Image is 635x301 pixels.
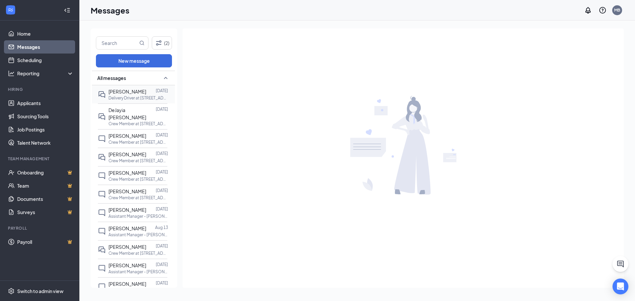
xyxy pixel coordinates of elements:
[108,207,146,213] span: [PERSON_NAME]
[614,7,620,13] div: MB
[98,135,106,143] svg: ChatInactive
[156,262,168,267] p: [DATE]
[98,113,106,121] svg: DoubleChat
[156,88,168,94] p: [DATE]
[613,279,628,294] div: Open Intercom Messenger
[108,244,146,250] span: [PERSON_NAME]
[17,96,74,110] a: Applicants
[98,190,106,198] svg: ChatInactive
[108,107,146,120] span: DeJayia [PERSON_NAME]
[108,232,168,238] p: Assistant Manager - [PERSON_NAME]'s at [STREET_ADDRESS]
[98,172,106,180] svg: ChatInactive
[584,6,592,14] svg: Notifications
[96,54,172,67] button: New message
[108,95,168,101] p: Delivery Driver at [STREET_ADDRESS]
[17,54,74,67] a: Scheduling
[156,206,168,212] p: [DATE]
[98,91,106,98] svg: DoubleChat
[108,213,168,219] p: Assistant Manager - [PERSON_NAME]'s at [STREET_ADDRESS]
[8,288,15,294] svg: Settings
[17,123,74,136] a: Job Postings
[156,151,168,156] p: [DATE]
[616,260,624,268] svg: ChatActive
[98,227,106,235] svg: ChatInactive
[98,209,106,217] svg: ChatInactive
[108,250,168,256] p: Crew Member at [STREET_ADDRESS]
[108,121,168,127] p: Crew Member at [STREET_ADDRESS]
[17,40,74,54] a: Messages
[17,70,74,77] div: Reporting
[108,158,168,164] p: Crew Member at [STREET_ADDRESS]
[108,176,168,182] p: Crew Member at [STREET_ADDRESS]
[8,156,72,162] div: Team Management
[64,7,70,14] svg: Collapse
[17,136,74,149] a: Talent Network
[108,170,146,176] span: [PERSON_NAME]
[108,225,146,231] span: [PERSON_NAME]
[108,151,146,157] span: [PERSON_NAME]
[17,192,74,206] a: DocumentsCrown
[108,269,168,275] p: Assistant Manager - [PERSON_NAME]'s at [STREET_ADDRESS]
[96,37,138,49] input: Search
[108,139,168,145] p: Crew Member at [STREET_ADDRESS]
[17,166,74,179] a: OnboardingCrown
[156,188,168,193] p: [DATE]
[108,287,168,293] p: Assistant Manager - [PERSON_NAME]'s at [STREET_ADDRESS]
[17,206,74,219] a: SurveysCrown
[91,5,129,16] h1: Messages
[7,7,14,13] svg: WorkstreamLogo
[152,36,172,50] button: Filter (2)
[156,243,168,249] p: [DATE]
[162,74,170,82] svg: SmallChevronUp
[599,6,607,14] svg: QuestionInfo
[17,179,74,192] a: TeamCrown
[17,110,74,123] a: Sourcing Tools
[156,280,168,286] p: [DATE]
[8,87,72,92] div: Hiring
[8,70,15,77] svg: Analysis
[108,195,168,201] p: Crew Member at [STREET_ADDRESS]
[108,133,146,139] span: [PERSON_NAME]
[613,256,628,272] button: ChatActive
[98,153,106,161] svg: DoubleChat
[156,106,168,112] p: [DATE]
[97,75,126,81] span: All messages
[108,188,146,194] span: [PERSON_NAME]
[98,264,106,272] svg: ChatInactive
[155,225,168,230] p: Aug 13
[17,27,74,40] a: Home
[98,283,106,291] svg: ChatInactive
[156,132,168,138] p: [DATE]
[156,169,168,175] p: [DATE]
[98,246,106,254] svg: DoubleChat
[108,89,146,94] span: [PERSON_NAME]
[155,39,163,47] svg: Filter
[139,40,145,46] svg: MagnifyingGlass
[108,262,146,268] span: [PERSON_NAME]
[108,281,146,287] span: [PERSON_NAME]
[8,225,72,231] div: Payroll
[17,235,74,248] a: PayrollCrown
[17,288,63,294] div: Switch to admin view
